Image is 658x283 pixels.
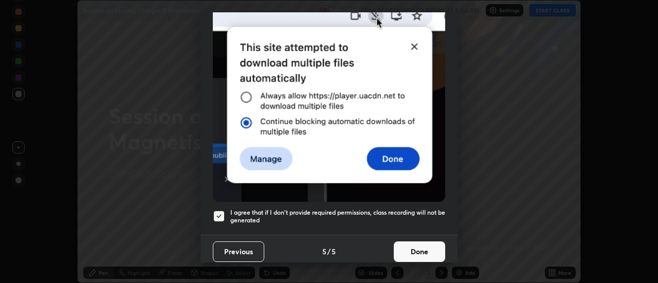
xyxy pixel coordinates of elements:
h4: / [327,246,331,257]
h4: 5 [322,246,326,257]
h5: I agree that if I don't provide required permissions, class recording will not be generated [230,209,445,224]
h4: 5 [332,246,336,257]
button: Previous [213,241,264,262]
button: Done [394,241,445,262]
